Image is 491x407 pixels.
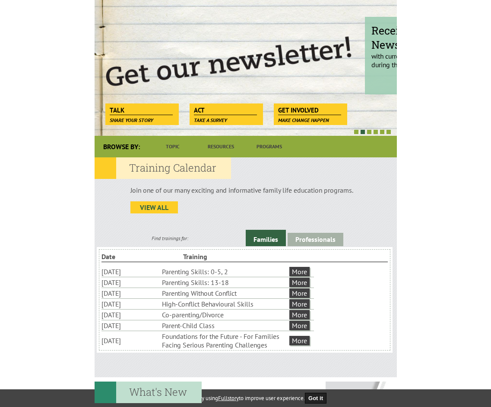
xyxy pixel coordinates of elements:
li: [DATE] [101,299,161,309]
h2: Training Calendar [95,157,231,179]
a: More [289,321,310,330]
div: Browse By: [95,136,149,157]
a: Get Involved Make change happen [274,103,346,116]
li: Training [183,251,263,262]
a: More [289,310,310,319]
li: [DATE] [101,335,161,346]
li: Parenting Skills: 0-5, 2 [162,266,287,277]
a: Professionals [288,233,343,246]
a: view all [130,201,178,213]
li: Parenting Skills: 13-18 [162,277,287,288]
a: Families [246,230,286,246]
a: Talk Share your story [105,103,177,116]
li: [DATE] [101,320,161,331]
a: More [289,336,310,345]
li: Foundations for the Future - For Families Facing Serious Parenting Challenges [162,331,287,350]
li: Co-parenting/Divorce [162,310,287,320]
a: More [289,278,310,287]
span: Talk [110,106,173,115]
p: Join one of our many exciting and informative family life education programs. [130,186,361,194]
li: [DATE] [101,266,161,277]
a: Programs [245,136,294,157]
span: Get Involved [278,106,342,115]
span: Share your story [110,117,153,123]
span: Make change happen [278,117,329,123]
h2: What's New [95,382,202,403]
button: Got it [305,393,326,404]
a: Resources [197,136,245,157]
a: Fullstory [218,394,239,402]
li: High-Conflict Behavioural Skills [162,299,287,309]
a: More [289,267,310,276]
span: Take a survey [194,117,227,123]
div: Find trainings for: [95,235,246,241]
a: Act Take a survey [190,103,262,116]
a: More [289,299,310,309]
a: Topic [149,136,197,157]
li: [DATE] [101,277,161,288]
li: Parenting Without Conflict [162,288,287,298]
span: Act [194,106,257,115]
li: [DATE] [101,288,161,298]
li: Date [101,251,182,262]
a: More [289,288,310,298]
li: Parent-Child Class [162,320,287,331]
li: [DATE] [101,310,161,320]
